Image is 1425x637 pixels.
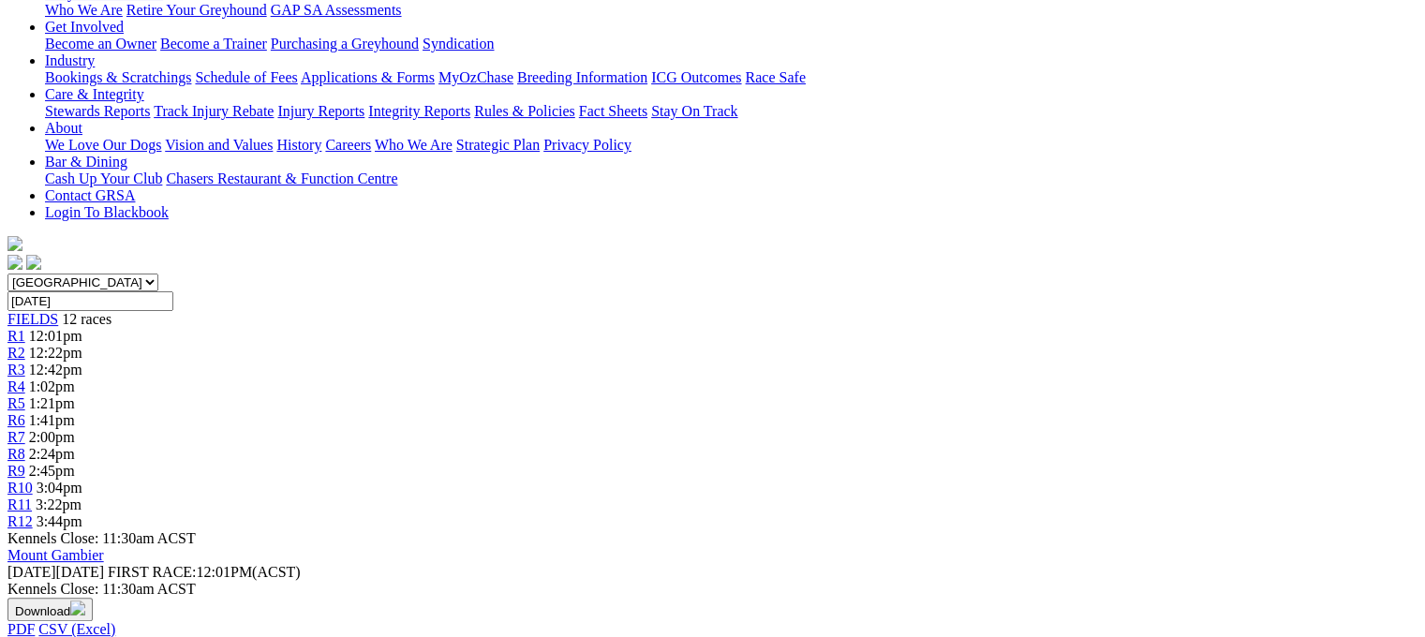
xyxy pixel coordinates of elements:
[36,496,82,512] span: 3:22pm
[45,36,156,52] a: Become an Owner
[29,378,75,394] span: 1:02pm
[474,103,575,119] a: Rules & Policies
[7,378,25,394] a: R4
[45,103,150,119] a: Stewards Reports
[579,103,647,119] a: Fact Sheets
[165,137,273,153] a: Vision and Values
[368,103,470,119] a: Integrity Reports
[745,69,805,85] a: Race Safe
[277,103,364,119] a: Injury Reports
[45,204,169,220] a: Login To Blackbook
[271,2,402,18] a: GAP SA Assessments
[45,69,191,85] a: Bookings & Scratchings
[7,564,56,580] span: [DATE]
[7,345,25,361] a: R2
[45,36,1418,52] div: Get Involved
[37,513,82,529] span: 3:44pm
[7,311,58,327] a: FIELDS
[7,530,196,546] span: Kennels Close: 11:30am ACST
[154,103,274,119] a: Track Injury Rebate
[7,412,25,428] a: R6
[7,581,1418,598] div: Kennels Close: 11:30am ACST
[651,69,741,85] a: ICG Outcomes
[45,86,144,102] a: Care & Integrity
[7,496,32,512] a: R11
[7,446,25,462] a: R8
[7,547,104,563] a: Mount Gambier
[7,236,22,251] img: logo-grsa-white.png
[37,480,82,496] span: 3:04pm
[45,103,1418,120] div: Care & Integrity
[276,137,321,153] a: History
[7,362,25,378] a: R3
[456,137,540,153] a: Strategic Plan
[29,446,75,462] span: 2:24pm
[325,137,371,153] a: Careers
[126,2,267,18] a: Retire Your Greyhound
[29,395,75,411] span: 1:21pm
[45,2,1418,19] div: Greyhounds as Pets
[29,362,82,378] span: 12:42pm
[7,564,104,580] span: [DATE]
[7,429,25,445] a: R7
[45,2,123,18] a: Who We Are
[166,170,397,186] a: Chasers Restaurant & Function Centre
[45,154,127,170] a: Bar & Dining
[543,137,631,153] a: Privacy Policy
[38,621,115,637] a: CSV (Excel)
[423,36,494,52] a: Syndication
[438,69,513,85] a: MyOzChase
[45,19,124,35] a: Get Involved
[29,463,75,479] span: 2:45pm
[301,69,435,85] a: Applications & Forms
[160,36,267,52] a: Become a Trainer
[7,513,33,529] a: R12
[45,137,161,153] a: We Love Our Dogs
[45,170,162,186] a: Cash Up Your Club
[7,463,25,479] a: R9
[7,255,22,270] img: facebook.svg
[375,137,453,153] a: Who We Are
[108,564,301,580] span: 12:01PM(ACST)
[7,328,25,344] a: R1
[45,120,82,136] a: About
[108,564,196,580] span: FIRST RACE:
[45,69,1418,86] div: Industry
[29,429,75,445] span: 2:00pm
[7,598,93,621] button: Download
[62,311,111,327] span: 12 races
[7,621,35,637] a: PDF
[29,412,75,428] span: 1:41pm
[45,52,95,68] a: Industry
[70,600,85,615] img: download.svg
[45,170,1418,187] div: Bar & Dining
[517,69,647,85] a: Breeding Information
[26,255,41,270] img: twitter.svg
[29,328,82,344] span: 12:01pm
[45,137,1418,154] div: About
[29,345,82,361] span: 12:22pm
[7,480,33,496] a: R10
[271,36,419,52] a: Purchasing a Greyhound
[7,395,25,411] a: R5
[7,291,173,311] input: Select date
[45,187,135,203] a: Contact GRSA
[651,103,737,119] a: Stay On Track
[195,69,297,85] a: Schedule of Fees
